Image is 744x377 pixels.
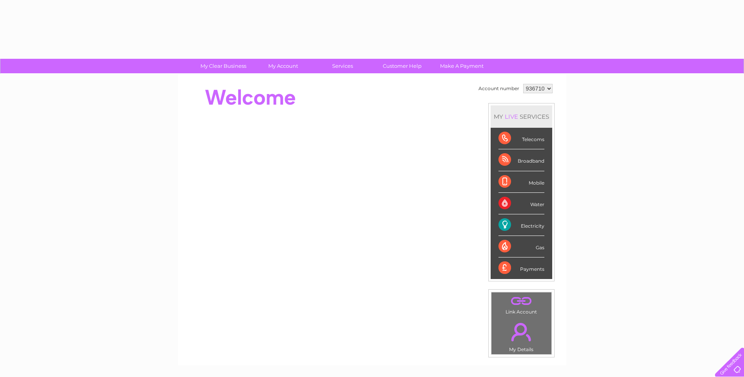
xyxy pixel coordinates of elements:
td: My Details [491,316,552,355]
a: My Account [251,59,315,73]
div: Broadband [498,149,544,171]
div: Telecoms [498,128,544,149]
div: LIVE [503,113,520,120]
td: Account number [477,82,521,95]
div: Electricity [498,214,544,236]
div: Gas [498,236,544,257]
a: Customer Help [370,59,435,73]
div: Payments [498,257,544,279]
a: My Clear Business [191,59,256,73]
a: Make A Payment [429,59,494,73]
a: Services [310,59,375,73]
a: . [493,318,549,346]
a: . [493,294,549,308]
td: Link Account [491,292,552,317]
div: Mobile [498,171,544,193]
div: MY SERVICES [491,105,552,128]
div: Water [498,193,544,214]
